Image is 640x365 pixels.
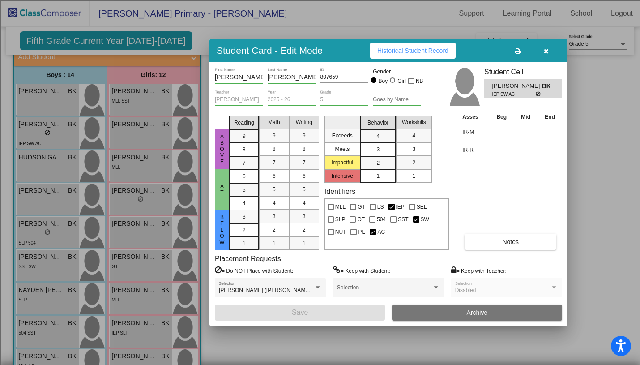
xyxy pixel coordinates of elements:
span: 9 [303,132,306,140]
div: New source [4,247,636,255]
input: teacher [215,97,263,103]
span: Behavior [367,119,388,127]
div: TODO: put dlg title [4,157,636,165]
span: At [218,183,226,196]
div: WEBSITE [4,271,636,279]
span: SEL [417,202,427,212]
mat-label: Gender [373,68,421,76]
th: End [538,112,562,122]
span: PE [358,227,365,237]
span: 2 [243,226,246,234]
div: MORE [4,287,636,295]
div: Journal [4,116,636,125]
th: Mid [514,112,538,122]
span: NUT [335,227,346,237]
div: Sort A > Z [4,4,636,12]
span: 2 [412,159,415,167]
span: 6 [273,172,276,180]
div: Options [4,36,636,44]
div: Move to ... [4,215,636,223]
button: Notes [465,234,556,250]
input: assessment [462,143,487,157]
span: 3 [243,213,246,221]
span: OT [357,214,365,225]
span: 7 [243,159,246,167]
div: SAVE AND GO HOME [4,198,636,206]
span: Notes [502,238,519,245]
label: Placement Requests [215,254,281,263]
span: Reading [234,119,254,127]
span: 8 [303,145,306,153]
span: 2 [303,226,306,234]
span: 6 [303,172,306,180]
span: 4 [243,199,246,207]
div: Download [4,84,636,92]
span: Archive [467,309,488,316]
div: CANCEL [4,231,636,239]
div: Television/Radio [4,141,636,149]
span: Math [268,118,280,126]
span: 1 [412,172,415,180]
div: SAVE [4,255,636,263]
th: Asses [460,112,489,122]
span: 1 [303,239,306,247]
button: Historical Student Record [370,43,456,59]
div: Visual Art [4,149,636,157]
span: SW [421,214,429,225]
h3: Student Cell [484,68,562,76]
div: Boy [378,77,388,85]
div: Add Outline Template [4,100,636,108]
span: 1 [273,239,276,247]
input: Search sources [4,295,83,305]
input: assessment [462,125,487,139]
span: 7 [273,159,276,167]
div: Rename Outline [4,76,636,84]
button: Archive [392,305,562,321]
span: 7 [303,159,306,167]
span: Workskills [402,118,426,126]
input: grade [320,97,368,103]
div: Girl [397,77,406,85]
span: Above [218,133,226,165]
span: 1 [376,172,380,180]
div: This outline has no content. Would you like to delete it? [4,190,636,198]
span: 8 [243,146,246,154]
span: Disabled [455,287,476,293]
span: NB [416,76,423,86]
span: 8 [273,145,276,153]
button: Save [215,305,385,321]
span: 6 [243,172,246,180]
span: AC [377,227,385,237]
h3: Student Card - Edit Mode [217,45,323,56]
span: [PERSON_NAME] [492,82,542,91]
div: Print [4,92,636,100]
label: = Do NOT Place with Student: [215,266,293,275]
div: ??? [4,182,636,190]
div: MOVE [4,239,636,247]
span: Historical Student Record [377,47,448,54]
span: 4 [303,199,306,207]
span: 4 [412,132,415,140]
span: 5 [273,185,276,193]
span: 3 [303,212,306,220]
div: Rename [4,52,636,60]
div: BOOK [4,263,636,271]
div: Newspaper [4,133,636,141]
div: Sort New > Old [4,12,636,20]
span: 2 [273,226,276,234]
span: 1 [243,239,246,247]
span: 5 [303,185,306,193]
span: Below [218,214,226,245]
span: 3 [376,146,380,154]
label: = Keep with Student: [333,266,390,275]
div: Magazine [4,125,636,133]
input: goes by name [373,97,421,103]
div: CANCEL [4,174,636,182]
span: 2 [376,159,380,167]
div: Home [4,223,636,231]
span: SST [398,214,408,225]
span: 3 [273,212,276,220]
span: 9 [273,132,276,140]
div: Search for Source [4,108,636,116]
div: Delete [4,68,636,76]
